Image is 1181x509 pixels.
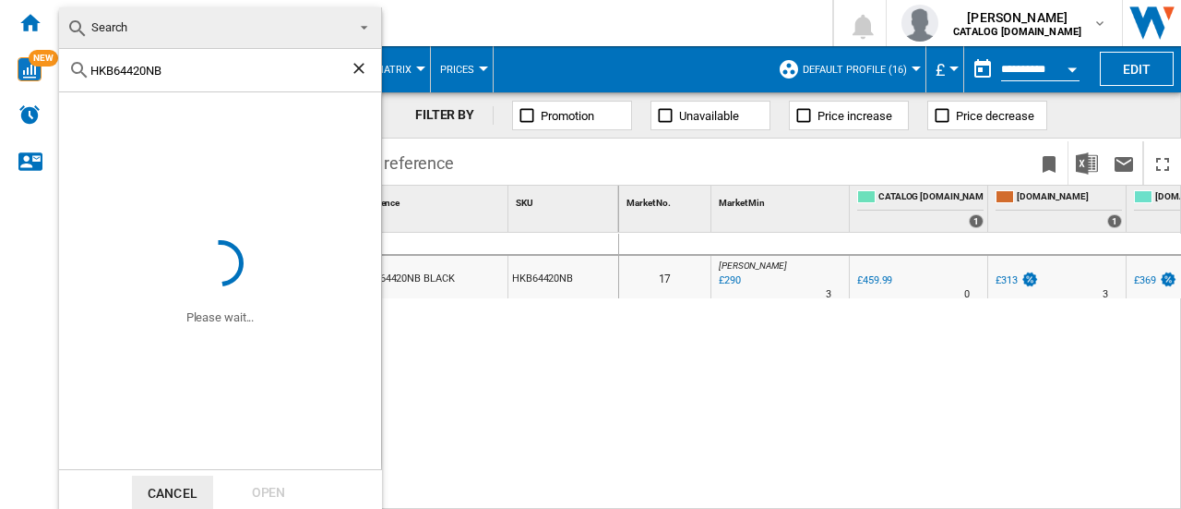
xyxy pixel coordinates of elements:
[91,20,127,34] span: Search
[350,59,372,81] ng-md-icon: Clear search
[186,310,255,324] ng-transclude: Please wait...
[90,64,350,78] input: Search Reference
